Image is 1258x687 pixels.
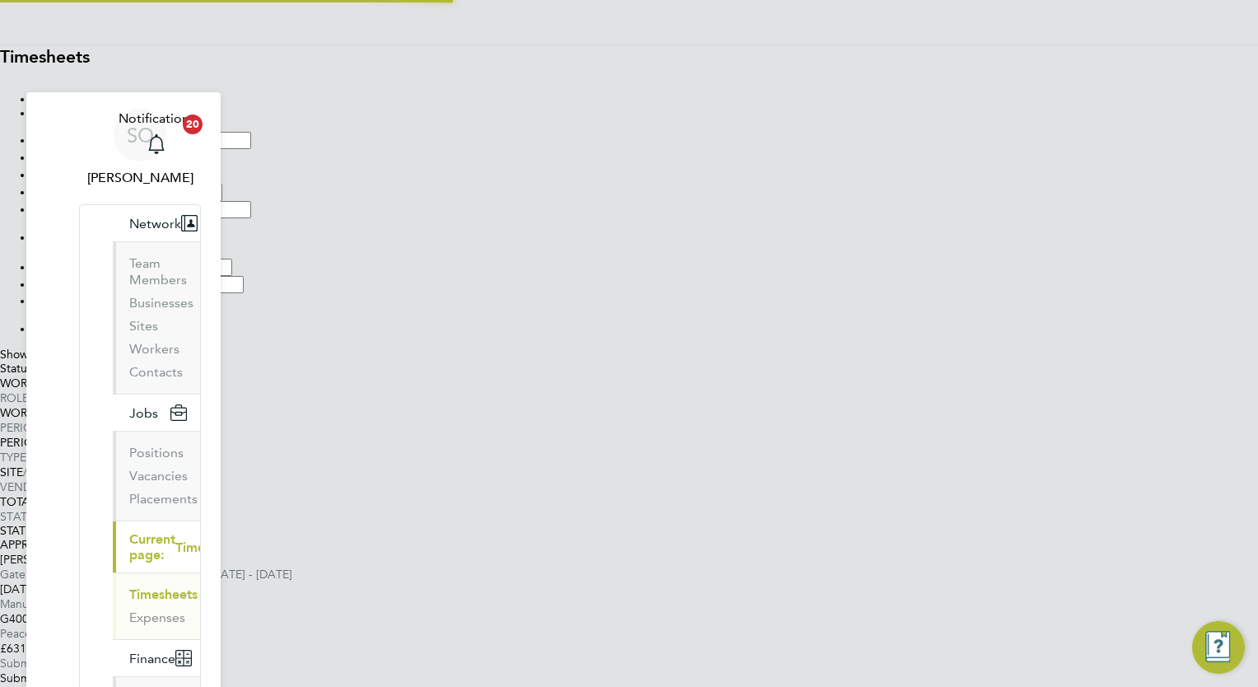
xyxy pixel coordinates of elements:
span: 20 [183,114,203,134]
button: Jobs [113,395,200,431]
span: Finance [129,651,175,666]
button: Current page:Timesheets [113,521,273,572]
span: Timesheets [175,540,244,555]
span: [DATE] - [DATE] [209,567,292,582]
span: Scott O'Malley [79,168,201,188]
li: Timesheets I Follow [33,92,1258,106]
a: Businesses [129,295,193,311]
button: Engage Resource Center [1192,621,1245,674]
div: Current page:Timesheets [113,572,200,639]
li: All Timesheets [33,106,1258,120]
a: Notifications20 [119,109,195,161]
a: Workers [129,341,179,357]
span: Jobs [129,405,158,421]
a: Positions [129,445,184,460]
a: Vacancies [129,468,188,484]
a: Expenses [129,610,185,625]
button: Network [113,205,211,241]
a: Team Members [129,255,187,287]
a: Contacts [129,364,183,380]
span: Current page: [129,531,175,563]
span: / [23,465,27,479]
a: Placements [129,491,198,507]
a: Timesheets [129,587,198,602]
a: SO[PERSON_NAME] [79,109,201,188]
a: Sites [129,318,158,334]
span: Notifications [119,109,195,129]
span: Network [129,216,181,231]
button: Finance [113,640,205,676]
